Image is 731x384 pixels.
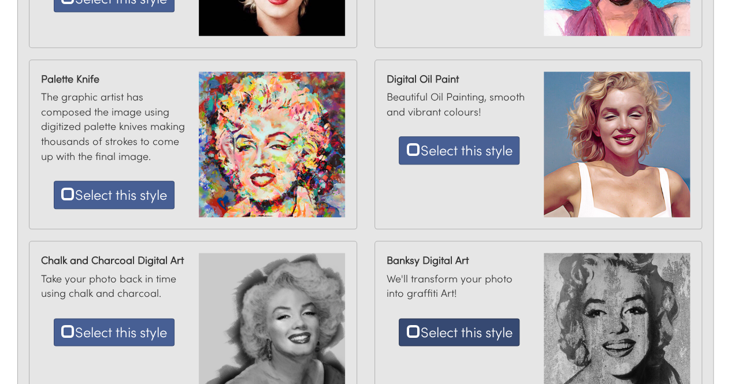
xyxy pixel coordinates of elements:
strong: Palette Knife [41,72,187,87]
button: Select this style [54,318,175,346]
div: We'll transform your photo into graffiti Art! [381,247,539,352]
strong: Chalk and Charcoal Digital Art [41,253,187,268]
img: mono canvas [199,72,345,218]
div: Beautiful Oil Painting, smooth and vibrant colours! [381,66,539,170]
strong: Banksy Digital Art [387,253,533,268]
button: Select this style [399,136,520,164]
button: Select this style [399,318,520,346]
div: The graphic artist has composed the image using digitized palette knives making thousands of stro... [35,66,193,215]
strong: Digital Oil Paint [387,72,533,87]
img: mono canvas [544,72,690,218]
button: Select this style [54,181,175,208]
div: Take your photo back in time using chalk and charcoal. [35,247,193,352]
